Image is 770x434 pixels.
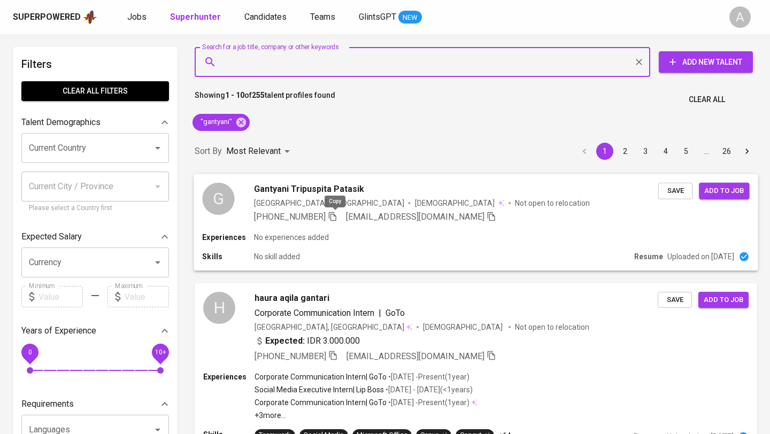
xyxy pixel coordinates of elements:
[13,9,97,25] a: Superpoweredapp logo
[684,90,729,110] button: Clear All
[386,308,405,318] span: GoTo
[667,56,744,69] span: Add New Talent
[664,184,687,197] span: Save
[346,351,484,361] span: [EMAIL_ADDRESS][DOMAIN_NAME]
[30,84,160,98] span: Clear All filters
[574,143,757,160] nav: pagination navigation
[203,292,235,324] div: H
[738,143,756,160] button: Go to next page
[698,146,715,157] div: …
[127,12,147,22] span: Jobs
[127,11,149,24] a: Jobs
[83,9,97,25] img: app logo
[254,197,404,208] div: [GEOGRAPHIC_DATA], [GEOGRAPHIC_DATA]
[150,255,165,270] button: Open
[255,322,412,332] div: [GEOGRAPHIC_DATA], [GEOGRAPHIC_DATA]
[195,90,335,110] p: Showing of talent profiles found
[21,112,169,133] div: Talent Demographics
[21,393,169,415] div: Requirements
[310,11,337,24] a: Teams
[387,371,469,382] p: • [DATE] - Present ( 1 year )
[21,320,169,342] div: Years of Experience
[202,232,253,243] p: Experiences
[310,12,335,22] span: Teams
[255,292,329,305] span: haura aqila gantari
[255,308,374,318] span: Corporate Communication Intern
[195,174,757,270] a: GGantyani Tripuspita Patasik[GEOGRAPHIC_DATA], [GEOGRAPHIC_DATA][DEMOGRAPHIC_DATA] Not open to re...
[202,182,234,214] div: G
[255,335,360,347] div: IDR 3.000.000
[21,116,101,129] p: Talent Demographics
[632,55,646,69] button: Clear
[387,397,469,408] p: • [DATE] - Present ( 1 year )
[663,294,687,306] span: Save
[689,93,725,106] span: Clear All
[255,351,326,361] span: [PHONE_NUMBER]
[203,371,255,382] p: Experiences
[384,384,473,395] p: • [DATE] - [DATE] ( <1 years )
[21,56,169,73] h6: Filters
[515,197,589,208] p: Not open to relocation
[359,11,422,24] a: GlintsGPT NEW
[704,294,743,306] span: Add to job
[657,143,674,160] button: Go to page 4
[265,335,305,347] b: Expected:
[637,143,654,160] button: Go to page 3
[255,397,387,408] p: Corporate Communication Intern | GoTo
[658,292,692,308] button: Save
[21,398,74,410] p: Requirements
[698,292,749,308] button: Add to job
[226,142,294,161] div: Most Relevant
[125,286,169,307] input: Value
[192,117,238,127] span: "gantyani"
[21,81,169,101] button: Clear All filters
[254,211,326,221] span: [PHONE_NUMBER]
[170,11,223,24] a: Superhunter
[255,371,387,382] p: Corporate Communication Intern | GoTo
[21,226,169,247] div: Expected Salary
[13,11,81,24] div: Superpowered
[359,12,396,22] span: GlintsGPT
[346,211,484,221] span: [EMAIL_ADDRESS][DOMAIN_NAME]
[718,143,735,160] button: Go to page 26
[38,286,83,307] input: Value
[29,203,161,214] p: Please select a Country first
[729,6,751,28] div: A
[415,197,496,208] span: [DEMOGRAPHIC_DATA]
[254,232,329,243] p: No experiences added
[699,182,749,199] button: Add to job
[244,11,289,24] a: Candidates
[28,348,32,356] span: 0
[255,410,478,421] p: +3 more ...
[21,324,96,337] p: Years of Experience
[192,114,250,131] div: "gantyani"
[150,141,165,156] button: Open
[704,184,744,197] span: Add to job
[21,230,82,243] p: Expected Salary
[634,251,663,262] p: Resume
[617,143,634,160] button: Go to page 2
[423,322,504,332] span: [DEMOGRAPHIC_DATA]
[515,322,589,332] p: Not open to relocation
[254,251,300,262] p: No skill added
[659,51,753,73] button: Add New Talent
[667,251,734,262] p: Uploaded on [DATE]
[226,145,281,158] p: Most Relevant
[244,12,287,22] span: Candidates
[658,182,692,199] button: Save
[195,145,222,158] p: Sort By
[225,91,244,99] b: 1 - 10
[398,12,422,23] span: NEW
[170,12,221,22] b: Superhunter
[254,182,365,195] span: Gantyani Tripuspita Patasik
[202,251,253,262] p: Skills
[379,307,381,320] span: |
[255,384,384,395] p: Social Media Executive Intern | Lip Boss
[155,348,166,356] span: 10+
[677,143,695,160] button: Go to page 5
[252,91,265,99] b: 255
[596,143,613,160] button: page 1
